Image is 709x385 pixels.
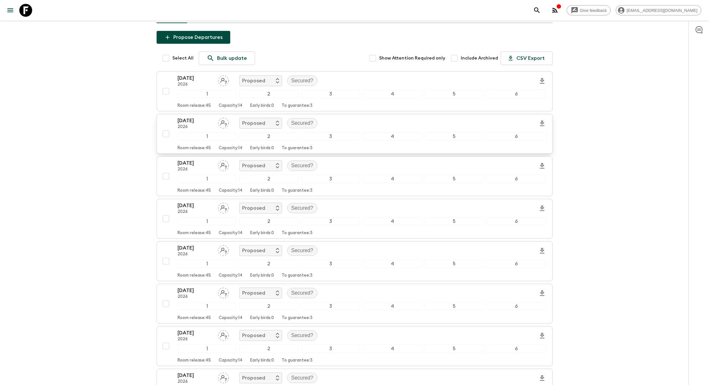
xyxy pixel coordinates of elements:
p: 2026 [177,82,213,87]
p: Secured? [291,162,314,170]
p: Proposed [242,247,265,254]
p: Proposed [242,374,265,382]
div: 3 [301,217,360,225]
div: 3 [301,175,360,183]
p: To guarantee: 3 [282,273,313,278]
span: Show Attention Required only [379,55,445,61]
div: 1 [177,302,237,310]
div: 5 [425,260,484,268]
p: To guarantee: 3 [282,188,313,193]
div: 6 [486,175,546,183]
div: 3 [301,302,360,310]
span: Give feedback [577,8,610,13]
div: 5 [425,175,484,183]
span: Select All [172,55,194,61]
p: Proposed [242,162,265,170]
p: Capacity: 14 [219,103,242,108]
p: To guarantee: 3 [282,231,313,236]
button: [DATE]2026Assign pack leaderProposedSecured?123456Room release:45Capacity:14Early birds:0To guara... [157,156,553,196]
p: Early birds: 0 [250,146,274,151]
p: [DATE] [177,371,213,379]
svg: Download Onboarding [538,332,546,340]
p: Room release: 45 [177,188,211,193]
p: 2026 [177,337,213,342]
span: Assign pack leader [218,374,229,380]
div: 4 [363,90,422,98]
div: 2 [239,217,298,225]
p: Secured? [291,204,314,212]
p: 2026 [177,124,213,130]
div: 4 [363,302,422,310]
p: Room release: 45 [177,316,211,321]
button: [DATE]2026Assign pack leaderProposedSecured?123456Room release:45Capacity:14Early birds:0To guara... [157,241,553,281]
div: 2 [239,344,298,353]
p: Proposed [242,119,265,127]
div: 2 [239,132,298,141]
span: Assign pack leader [218,247,229,252]
p: [DATE] [177,287,213,294]
p: [DATE] [177,74,213,82]
p: Early birds: 0 [250,231,274,236]
svg: Download Onboarding [538,77,546,85]
span: Assign pack leader [218,162,229,167]
div: Secured? [287,76,318,86]
div: 4 [363,132,422,141]
p: 2026 [177,294,213,299]
svg: Download Onboarding [538,374,546,382]
div: 4 [363,217,422,225]
p: Proposed [242,204,265,212]
div: 6 [486,90,546,98]
button: [DATE]2026Assign pack leaderProposedSecured?123456Room release:45Capacity:14Early birds:0To guara... [157,326,553,366]
div: 3 [301,260,360,268]
div: 1 [177,260,237,268]
div: 6 [486,344,546,353]
div: [EMAIL_ADDRESS][DOMAIN_NAME] [616,5,701,15]
p: Room release: 45 [177,103,211,108]
div: 1 [177,217,237,225]
p: 2026 [177,167,213,172]
p: Early birds: 0 [250,316,274,321]
p: [DATE] [177,117,213,124]
p: Secured? [291,374,314,382]
p: Early birds: 0 [250,273,274,278]
span: Assign pack leader [218,289,229,295]
div: Secured? [287,373,318,383]
div: 2 [239,90,298,98]
p: To guarantee: 3 [282,316,313,321]
p: To guarantee: 3 [282,103,313,108]
button: [DATE]2026Assign pack leaderProposedSecured?123456Room release:45Capacity:14Early birds:0To guara... [157,199,553,239]
div: 5 [425,90,484,98]
div: 2 [239,302,298,310]
svg: Download Onboarding [538,247,546,255]
span: Assign pack leader [218,332,229,337]
p: Early birds: 0 [250,358,274,363]
p: Proposed [242,332,265,339]
div: 1 [177,132,237,141]
p: Room release: 45 [177,273,211,278]
button: [DATE]2026Assign pack leaderProposedSecured?123456Room release:45Capacity:14Early birds:0To guara... [157,284,553,324]
div: Secured? [287,288,318,298]
p: Secured? [291,289,314,297]
svg: Download Onboarding [538,120,546,127]
p: Capacity: 14 [219,316,242,321]
p: To guarantee: 3 [282,146,313,151]
div: 6 [486,302,546,310]
p: Room release: 45 [177,146,211,151]
div: 1 [177,344,237,353]
span: [EMAIL_ADDRESS][DOMAIN_NAME] [623,8,701,13]
p: [DATE] [177,202,213,209]
div: Secured? [287,245,318,256]
p: 2026 [177,252,213,257]
p: [DATE] [177,244,213,252]
span: Assign pack leader [218,205,229,210]
button: menu [4,4,17,17]
div: Secured? [287,203,318,213]
div: 1 [177,90,237,98]
svg: Download Onboarding [538,205,546,212]
div: 4 [363,260,422,268]
button: Propose Departures [157,31,230,44]
div: 6 [486,260,546,268]
button: CSV Export [501,51,553,65]
p: Bulk update [217,54,247,62]
div: 2 [239,260,298,268]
